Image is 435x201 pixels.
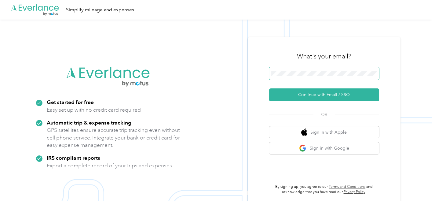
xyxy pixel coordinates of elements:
[329,184,365,189] a: Terms and Conditions
[269,126,379,138] button: apple logoSign in with Apple
[301,128,307,136] img: apple logo
[269,88,379,101] button: Continue with Email / SSO
[66,6,134,14] div: Simplify mileage and expenses
[47,99,94,105] strong: Get started for free
[47,106,141,114] p: Easy set up with no credit card required
[47,126,180,149] p: GPS satellites ensure accurate trip tracking even without cell phone service. Integrate your bank...
[313,111,335,118] span: OR
[47,154,100,161] strong: IRS compliant reports
[47,162,173,169] p: Export a complete record of your trips and expenses.
[269,142,379,154] button: google logoSign in with Google
[47,119,131,126] strong: Automatic trip & expense tracking
[269,184,379,195] p: By signing up, you agree to our and acknowledge that you have read our .
[297,52,351,61] h3: What's your email?
[344,190,365,194] a: Privacy Policy
[299,144,307,152] img: google logo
